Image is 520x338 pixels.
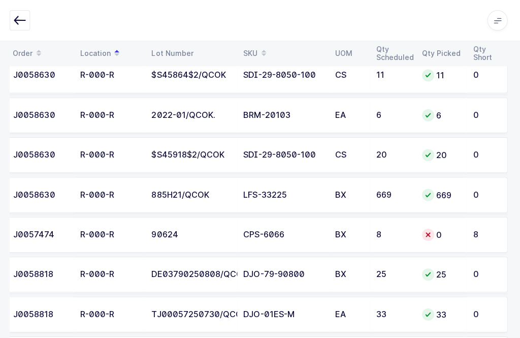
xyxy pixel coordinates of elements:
div: 25 [422,267,461,280]
div: $S45864$2/QCOK [153,71,233,80]
div: 11 [422,69,461,81]
div: J0058818 [16,309,70,318]
div: 0 [422,228,461,240]
div: 20 [422,148,461,161]
div: J0058630 [16,190,70,199]
div: R-000-R [82,269,141,278]
div: 669 [422,188,461,200]
div: BX [336,190,365,199]
div: J0058630 [16,71,70,80]
div: R-000-R [82,71,141,80]
div: R-000-R [82,150,141,159]
div: $S45918$2/QCOK [153,150,233,159]
div: J0058818 [16,269,70,278]
div: Lot Number [153,49,233,57]
div: J0058630 [16,150,70,159]
div: CS [336,150,365,159]
div: EA [336,110,365,119]
div: 0 [473,150,497,159]
div: 6 [377,110,410,119]
div: Location [82,45,141,62]
div: 0 [473,309,497,318]
div: UOM [336,49,365,57]
div: DJO-01ES-M [245,309,324,318]
div: SKU [245,45,324,62]
div: 6 [422,109,461,121]
div: LFS-33225 [245,190,324,199]
div: 2022-01/QCOK. [153,110,233,119]
div: 0 [473,110,497,119]
div: BRM-20103 [245,110,324,119]
div: Order [15,45,70,62]
div: Qty Short [473,45,498,62]
div: 0 [473,190,497,199]
div: 33 [377,309,410,318]
div: BX [336,269,365,278]
div: BX [336,229,365,238]
div: CPS-6066 [245,229,324,238]
div: EA [336,309,365,318]
div: SDI-29-8050-100 [245,150,324,159]
div: Qty Scheduled [377,45,410,62]
div: 8 [473,229,497,238]
div: DJO-79-90800 [245,269,324,278]
div: 33 [422,307,461,319]
div: CS [336,71,365,80]
div: 669 [377,190,410,199]
div: 0 [473,71,497,80]
div: DE03790250808/QCOK [153,269,233,278]
div: Qty Picked [422,49,461,57]
div: 11 [377,71,410,80]
div: R-000-R [82,229,141,238]
div: 8 [377,229,410,238]
div: J0058630 [16,110,70,119]
div: R-000-R [82,190,141,199]
div: TJ00057250730/QCOK [153,309,233,318]
div: 885H21/QCOK [153,190,233,199]
div: R-000-R [82,309,141,318]
div: 25 [377,269,410,278]
div: J0057474 [16,229,70,238]
div: 0 [473,269,497,278]
div: 20 [377,150,410,159]
div: R-000-R [82,110,141,119]
div: 90624 [153,229,233,238]
div: SDI-29-8050-100 [245,71,324,80]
